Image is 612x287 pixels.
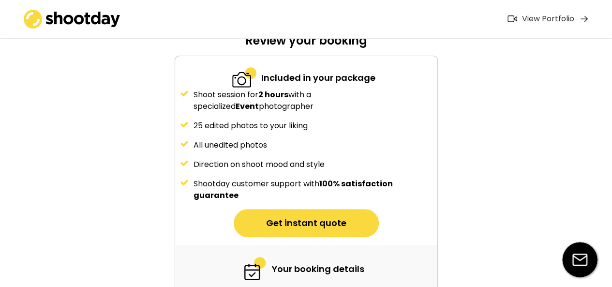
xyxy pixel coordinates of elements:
img: Icon%20feather-video%402x.png [508,15,517,22]
img: email-icon%20%281%29.svg [562,242,597,277]
img: shootday_logo.png [24,10,120,29]
div: Included in your package [261,71,375,84]
div: Review your booking [175,33,438,56]
div: View Portfolio [522,14,574,24]
div: Your booking details [272,262,364,275]
div: 25 edited photos to your liking [194,120,433,132]
div: All unedited photos [194,139,433,151]
strong: 100% satisfaction guarantee [194,178,394,201]
img: 2-specialized.svg [232,66,256,89]
div: Shootday customer support with [194,178,433,201]
img: 6-fast.svg [243,257,267,280]
button: Get instant quote [234,209,379,237]
strong: Event [236,101,259,112]
div: Direction on shoot mood and style [194,159,433,170]
strong: 2 hours [258,89,288,100]
div: Shoot session for with a specialized photographer [194,89,433,112]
